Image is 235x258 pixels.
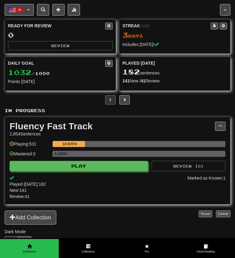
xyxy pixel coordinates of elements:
span: 3 [122,31,128,39]
div: Fluency Fast Track [10,122,215,131]
p: In Progress [5,108,230,114]
button: Search sentences [37,4,49,16]
button: Review [8,41,113,50]
button: Reset [199,211,212,217]
button: Play [10,161,148,171]
div: sentences [122,68,227,76]
button: Off [18,236,31,243]
span: Played [DATE] [122,60,155,66]
button: Delete [216,211,230,217]
div: Daily Goal [8,60,105,67]
strong: 41 [141,78,145,83]
div: 0 [8,31,113,39]
div: 2,854 Sentences [10,131,215,137]
span: Review: 41 [10,193,187,199]
div: Ready for Review [8,23,105,29]
div: Dark Mode [5,229,230,235]
span: Cloze-Reading [176,250,235,254]
span: 1032 [8,68,31,77]
span: Pro [117,250,176,254]
div: Mastered: 3 [10,151,50,161]
div: Day s [122,31,227,39]
div: Marked as Known: 1 [187,175,225,199]
div: Points [DATE] [8,78,113,85]
button: Add Collection [5,211,56,225]
div: Includes [DATE]! [122,41,227,47]
div: Streak [122,23,211,29]
button: More stats [68,4,80,16]
button: On [5,236,18,243]
div: Playing: 531 [10,141,50,151]
span: New: 141 [10,187,187,193]
span: 182 [122,67,140,76]
span: / 1000 [8,71,50,76]
span: Collections [59,250,117,254]
a: (+07) [141,24,150,28]
div: 18.605% [54,141,85,147]
button: Review (0) [152,161,225,171]
div: New / Review [122,78,227,84]
strong: 141 [122,78,129,83]
button: Add sentence to collection [52,4,65,16]
span: Played [DATE]: 182 [10,181,187,187]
